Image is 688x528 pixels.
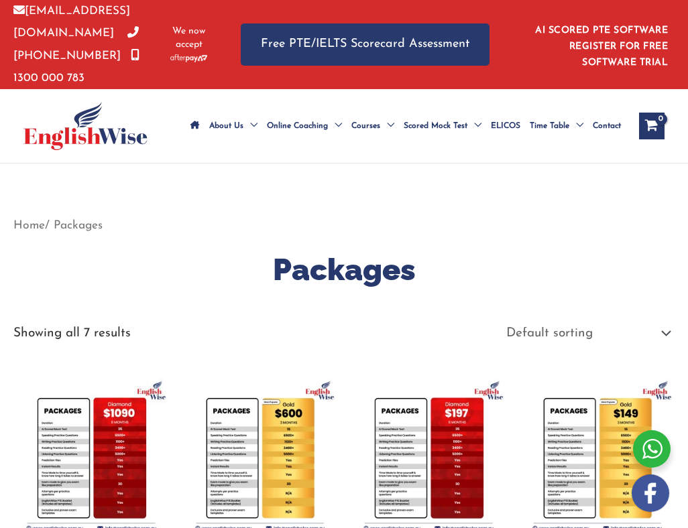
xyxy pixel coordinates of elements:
[186,103,626,149] nav: Site Navigation: Main Menu
[404,103,467,149] span: Scored Mock Test
[486,103,525,149] a: ELICOS
[243,103,257,149] span: Menu Toggle
[351,103,380,149] span: Courses
[13,214,675,237] nav: Breadcrumb
[13,220,45,231] a: Home
[569,103,583,149] span: Menu Toggle
[496,321,675,346] select: Shop order
[13,50,139,84] a: 1300 000 783
[399,103,486,149] a: Scored Mock TestMenu Toggle
[241,23,490,66] a: Free PTE/IELTS Scorecard Assessment
[588,103,626,149] a: Contact
[467,103,481,149] span: Menu Toggle
[267,103,328,149] span: Online Coaching
[328,103,342,149] span: Menu Toggle
[170,25,207,52] span: We now accept
[262,103,347,149] a: Online CoachingMenu Toggle
[530,103,569,149] span: Time Table
[535,25,668,68] a: AI SCORED PTE SOFTWARE REGISTER FOR FREE SOFTWARE TRIAL
[380,103,394,149] span: Menu Toggle
[13,327,131,340] p: Showing all 7 results
[639,113,665,139] a: View Shopping Cart, empty
[516,15,675,74] aside: Header Widget 1
[347,103,399,149] a: CoursesMenu Toggle
[632,474,669,512] img: white-facebook.png
[525,103,588,149] a: Time TableMenu Toggle
[491,103,520,149] span: ELICOS
[205,103,262,149] a: About UsMenu Toggle
[13,5,130,39] a: [EMAIL_ADDRESS][DOMAIN_NAME]
[13,249,675,291] h1: Packages
[170,54,207,62] img: Afterpay-Logo
[209,103,243,149] span: About Us
[13,27,139,61] a: [PHONE_NUMBER]
[593,103,621,149] span: Contact
[23,102,148,150] img: cropped-ew-logo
